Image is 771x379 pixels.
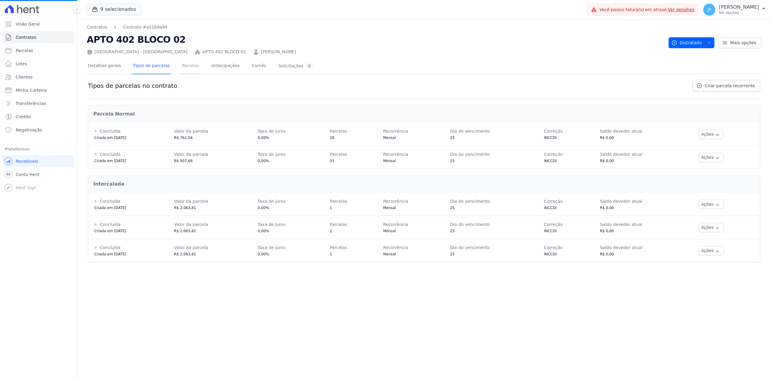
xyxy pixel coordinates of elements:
[16,61,27,67] span: Lotes
[730,40,756,46] span: Mais opções
[330,222,347,227] span: Parcelas
[16,171,39,177] span: Conta Hent
[258,129,286,134] span: Taxa de juros
[5,146,72,153] div: Plataformas
[123,24,167,30] a: Contrato #a5169a84
[87,24,664,30] nav: Breadcrumb
[330,206,332,210] span: 1
[383,252,396,256] span: Mensal
[87,33,664,46] h2: APTO 402 BLOCO 02
[544,136,557,140] span: INCCDI
[261,49,296,55] a: [PERSON_NAME]
[2,155,74,167] a: Recebíveis
[450,159,454,163] span: 25
[450,136,454,140] span: 25
[671,37,702,48] span: Distratado
[258,229,269,233] span: 0,00%
[600,229,614,233] span: R$ 0,00
[100,199,120,204] span: Concluída
[692,80,760,91] a: Criar parcela recorrente
[94,206,126,210] span: Criada em [DATE]
[698,200,724,209] button: Ações
[544,245,563,250] span: Correção
[719,4,759,10] p: [PERSON_NAME]
[718,37,761,48] a: Mais opções
[383,229,396,233] span: Mensal
[174,159,193,163] span: R$ 507,68
[174,245,208,250] span: Valor da parcela
[330,152,347,157] span: Parcelas
[2,45,74,57] a: Parcelas
[210,58,241,74] a: Antecipações
[600,252,614,256] span: R$ 0,00
[132,58,171,74] a: Tipos de parcelas
[258,222,286,227] span: Taxa de juros
[698,153,724,162] button: Ações
[600,222,642,227] span: Saldo devedor atual
[383,245,408,250] span: Recorrência
[450,252,454,256] span: 25
[174,136,193,140] span: R$ 761,54
[707,8,711,12] span: JP
[698,223,724,232] button: Ações
[94,252,126,256] span: Criada em [DATE]
[100,129,120,134] span: Concluída
[174,199,208,204] span: Valor da parcela
[174,152,208,157] span: Valor da parcela
[258,245,286,250] span: Taxa de juros
[16,114,31,120] span: Crédito
[100,245,120,250] span: Concluída
[93,110,755,118] h2: Parcela Normal
[16,48,33,54] span: Parcelas
[383,152,408,157] span: Recorrência
[450,152,490,157] span: Dia do vencimento
[599,7,694,13] span: Você possui fatura(s) em atraso.
[600,159,614,163] span: R$ 0,00
[87,24,107,30] a: Contratos
[330,159,334,163] span: 31
[450,206,454,210] span: 25
[16,158,38,164] span: Recebíveis
[258,152,286,157] span: Taxa de juros
[330,229,332,233] span: 1
[600,206,614,210] span: R$ 0,00
[16,74,33,80] span: Clientes
[2,58,74,70] a: Lotes
[600,245,642,250] span: Saldo devedor atual
[306,63,313,69] div: 0
[330,136,334,140] span: 28
[2,111,74,123] a: Crédito
[174,229,196,233] span: R$ 2.063,81
[100,152,120,157] span: Concluída
[94,136,126,140] span: Criada em [DATE]
[258,199,286,204] span: Taxa de juros
[2,31,74,43] a: Contratos
[330,129,347,134] span: Parcelas
[600,152,642,157] span: Saldo devedor atual
[2,84,74,96] a: Minha Carteira
[450,129,490,134] span: Dia do vencimento
[174,206,196,210] span: R$ 2.063,81
[450,222,490,227] span: Dia do vencimento
[87,4,141,15] button: 9 selecionados
[544,152,563,157] span: Correção
[2,97,74,109] a: Transferências
[2,124,74,136] a: Negativação
[450,199,490,204] span: Dia do vencimento
[250,58,267,74] a: Carnês
[277,58,314,74] a: Solicitações0
[544,159,557,163] span: INCCDI
[698,1,771,18] button: JP [PERSON_NAME] Ver opções
[383,199,408,204] span: Recorrência
[544,129,563,134] span: Correção
[181,58,201,74] a: Parcelas
[16,34,36,40] span: Contratos
[16,87,47,93] span: Minha Carteira
[544,229,557,233] span: INCCDI
[330,245,347,250] span: Parcelas
[174,222,208,227] span: Valor da parcela
[16,127,42,133] span: Negativação
[600,129,642,134] span: Saldo devedor atual
[258,206,269,210] span: 0,00%
[258,136,269,140] span: 0,00%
